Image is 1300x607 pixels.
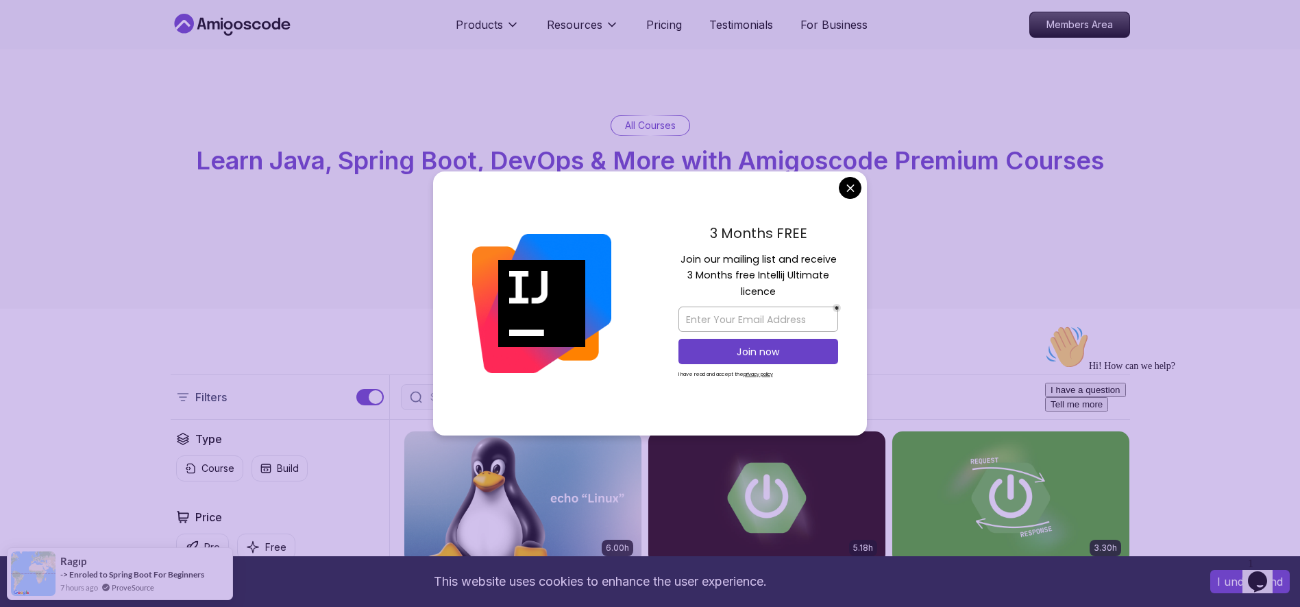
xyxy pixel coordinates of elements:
[176,534,229,560] button: Pro
[237,534,295,560] button: Free
[1242,552,1286,593] iframe: chat widget
[625,119,676,132] p: All Courses
[277,462,299,475] p: Build
[195,431,222,447] h2: Type
[60,582,98,593] span: 7 hours ago
[195,389,227,405] p: Filters
[709,16,773,33] a: Testimonials
[1040,320,1286,545] iframe: chat widget
[648,431,885,564] img: Advanced Spring Boot card
[69,569,204,580] a: Enroled to Spring Boot For Beginners
[176,455,243,481] button: Course
[547,16,602,33] p: Resources
[853,543,873,554] p: 5.18h
[112,582,154,593] a: ProveSource
[1210,570,1290,593] button: Accept cookies
[11,551,56,596] img: provesource social proof notification image
[404,431,641,564] img: Linux Fundamentals card
[428,390,721,404] input: Search Java, React, Spring boot ...
[456,16,503,33] p: Products
[60,556,86,567] span: Ragıp
[265,540,286,554] p: Free
[5,5,252,92] div: 👋Hi! How can we help?I have a questionTell me more
[10,567,1190,597] div: This website uses cookies to enhance the user experience.
[201,462,234,475] p: Course
[420,185,881,243] p: Master in-demand skills like Java, Spring Boot, DevOps, React, and more through hands-on, expert-...
[60,569,68,580] span: ->
[547,16,619,44] button: Resources
[252,455,308,481] button: Build
[646,16,682,33] a: Pricing
[196,145,1104,176] span: Learn Java, Spring Boot, DevOps & More with Amigoscode Premium Courses
[1029,12,1130,38] a: Members Area
[195,509,222,525] h2: Price
[5,5,49,49] img: :wave:
[204,540,220,554] p: Pro
[5,41,136,51] span: Hi! How can we help?
[892,431,1129,564] img: Building APIs with Spring Boot card
[606,543,629,554] p: 6.00h
[800,16,868,33] a: For Business
[5,78,69,92] button: Tell me more
[5,63,86,78] button: I have a question
[1094,543,1117,554] p: 3.30h
[456,16,519,44] button: Products
[1030,12,1129,37] p: Members Area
